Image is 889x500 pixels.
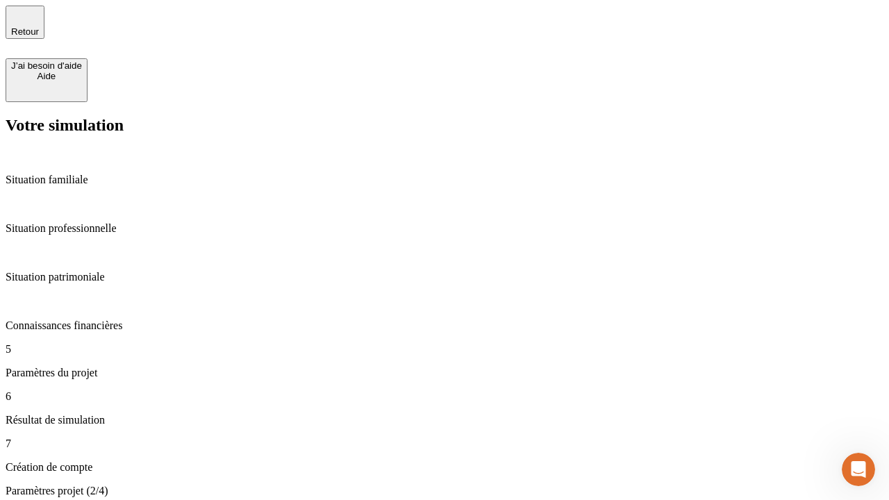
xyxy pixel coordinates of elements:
div: Aide [11,71,82,81]
button: Retour [6,6,44,39]
p: Situation patrimoniale [6,271,883,283]
span: Retour [11,26,39,37]
p: Paramètres du projet [6,367,883,379]
p: Création de compte [6,461,883,474]
p: 7 [6,437,883,450]
p: 6 [6,390,883,403]
p: Situation familiale [6,174,883,186]
p: Connaissances financières [6,319,883,332]
div: J’ai besoin d'aide [11,60,82,71]
iframe: Intercom live chat [842,453,875,486]
h2: Votre simulation [6,116,883,135]
p: 5 [6,343,883,356]
p: Paramètres projet (2/4) [6,485,883,497]
p: Situation professionnelle [6,222,883,235]
p: Résultat de simulation [6,414,883,426]
button: J’ai besoin d'aideAide [6,58,88,102]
